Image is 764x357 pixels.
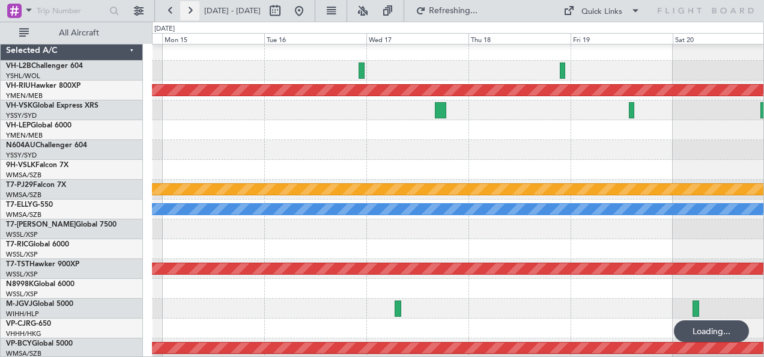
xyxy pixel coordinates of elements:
a: T7-PJ29Falcon 7X [6,182,66,189]
span: T7-[PERSON_NAME] [6,221,76,228]
a: WMSA/SZB [6,210,41,219]
span: VH-L2B [6,63,31,70]
input: Trip Number [37,2,106,20]
span: N8998K [6,281,34,288]
a: VP-CJRG-650 [6,320,51,328]
span: VP-BCY [6,340,32,347]
div: [DATE] [154,24,175,34]
a: WMSA/SZB [6,171,41,180]
span: Refreshing... [428,7,479,15]
span: VH-RIU [6,82,31,90]
button: Refreshing... [410,1,482,20]
div: Thu 18 [468,33,571,44]
a: T7-[PERSON_NAME]Global 7500 [6,221,117,228]
span: T7-PJ29 [6,182,33,189]
a: VP-BCYGlobal 5000 [6,340,73,347]
button: Quick Links [557,1,646,20]
a: YMEN/MEB [6,91,43,100]
button: All Aircraft [13,23,130,43]
a: VH-RIUHawker 800XP [6,82,80,90]
a: T7-RICGlobal 6000 [6,241,69,248]
a: WIHH/HLP [6,310,39,319]
a: YSHL/WOL [6,72,40,81]
a: VH-VSKGlobal Express XRS [6,102,99,109]
a: T7-TSTHawker 900XP [6,261,79,268]
span: 9H-VSLK [6,162,35,169]
a: WSSL/XSP [6,250,38,259]
span: All Aircraft [31,29,127,37]
div: Fri 19 [571,33,673,44]
div: Tue 16 [264,33,366,44]
a: WSSL/XSP [6,230,38,239]
a: 9H-VSLKFalcon 7X [6,162,68,169]
a: VH-L2BChallenger 604 [6,63,83,70]
a: WMSA/SZB [6,191,41,200]
a: VH-LEPGlobal 6000 [6,122,71,129]
span: T7-TST [6,261,29,268]
div: Wed 17 [366,33,468,44]
a: WSSL/XSP [6,290,38,299]
div: Mon 15 [162,33,264,44]
span: T7-RIC [6,241,28,248]
a: YSSY/SYD [6,111,37,120]
span: VH-LEP [6,122,31,129]
a: N8998KGlobal 6000 [6,281,74,288]
a: N604AUChallenger 604 [6,142,87,149]
a: YSSY/SYD [6,151,37,160]
span: VP-CJR [6,320,31,328]
span: M-JGVJ [6,301,32,308]
div: Quick Links [581,6,622,18]
span: VH-VSK [6,102,32,109]
a: WSSL/XSP [6,270,38,279]
span: [DATE] - [DATE] [204,5,261,16]
a: M-JGVJGlobal 5000 [6,301,73,308]
a: T7-ELLYG-550 [6,201,53,209]
a: VHHH/HKG [6,329,41,338]
a: YMEN/MEB [6,131,43,140]
span: T7-ELLY [6,201,32,209]
div: Loading... [674,320,749,342]
span: N604AU [6,142,35,149]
